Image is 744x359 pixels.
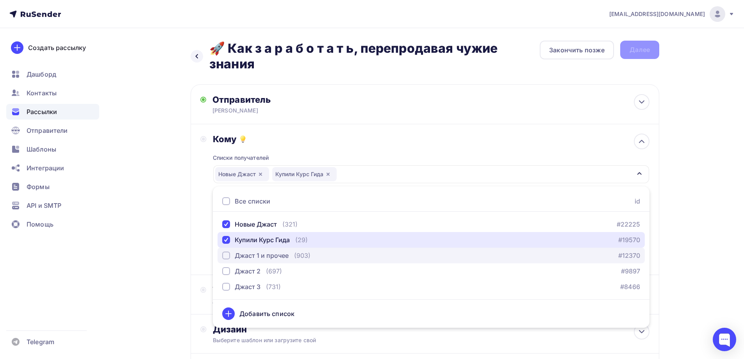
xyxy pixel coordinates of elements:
[6,141,99,157] a: Шаблоны
[27,163,64,173] span: Интеграции
[27,145,56,154] span: Шаблоны
[620,282,640,291] a: #8466
[235,282,260,291] div: Джаст 3
[235,235,290,245] div: Купили Курс Гида
[213,186,649,328] ul: Новые ДжастКупили Курс Гида
[27,337,54,346] span: Telegram
[294,251,310,260] div: (903)
[609,6,735,22] a: [EMAIL_ADDRESS][DOMAIN_NAME]
[618,251,640,260] a: #12370
[213,134,649,145] div: Кому
[209,41,540,72] h2: 🚀 Как з а р а б о т а т ь, перепродавая чужие знания
[618,235,640,245] a: #19570
[6,123,99,138] a: Отправители
[609,10,705,18] span: [EMAIL_ADDRESS][DOMAIN_NAME]
[213,154,269,162] div: Списки получателей
[266,282,281,291] div: (731)
[549,45,605,55] div: Закончить позже
[282,220,298,229] div: (321)
[235,266,260,276] div: Джаст 2
[213,336,606,344] div: Выберите шаблон или загрузите свой
[212,284,367,295] div: Тема
[27,182,50,191] span: Формы
[6,104,99,120] a: Рассылки
[6,85,99,101] a: Контакты
[272,167,337,181] div: Купили Курс Гида
[621,266,640,276] a: #9897
[215,167,269,181] div: Новые Джаст
[617,220,640,229] a: #22225
[235,251,289,260] div: Джаст 1 и прочее
[27,126,68,135] span: Отправители
[6,66,99,82] a: Дашборд
[235,220,277,229] div: Новые Джаст
[213,165,649,184] button: Новые ДжастКупили Курс Гида
[235,196,270,206] div: Все списки
[213,324,649,335] div: Дизайн
[212,107,365,114] div: [PERSON_NAME]
[6,179,99,195] a: Формы
[27,201,61,210] span: API и SMTP
[239,309,294,318] div: Добавить список
[27,88,57,98] span: Контакты
[212,297,351,305] div: Добавьте название письма
[266,266,282,276] div: (697)
[28,43,86,52] div: Создать рассылку
[295,235,308,245] div: (29)
[27,107,57,116] span: Рассылки
[212,94,382,105] div: Отправитель
[635,196,640,206] div: id
[27,220,54,229] span: Помощь
[27,70,56,79] span: Дашборд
